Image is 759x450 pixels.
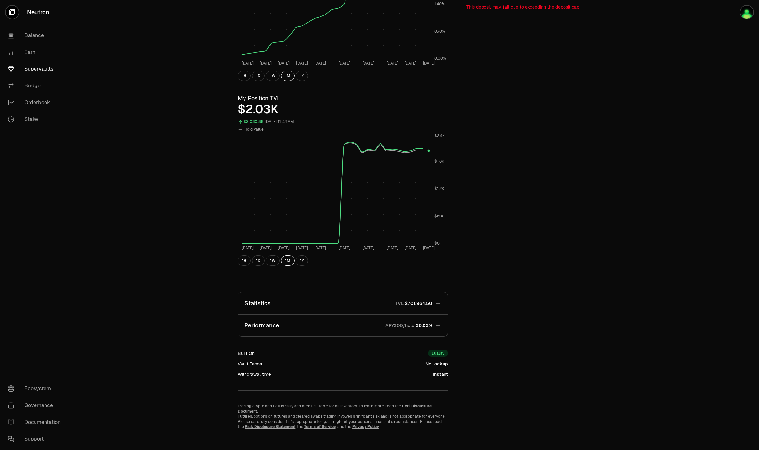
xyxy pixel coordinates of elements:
tspan: [DATE] [242,61,254,66]
a: Ecosystem [3,380,70,397]
span: $701,964.50 [405,300,432,306]
tspan: [DATE] [338,61,350,66]
tspan: [DATE] [386,245,398,251]
button: 1D [252,71,265,81]
div: $2.03K [238,103,448,116]
tspan: [DATE] [314,245,326,251]
a: Balance [3,27,70,44]
a: Bridge [3,77,70,94]
button: 1M [281,255,295,266]
a: Supervaults [3,61,70,77]
a: Orderbook [3,94,70,111]
p: Statistics [245,299,271,308]
a: Support [3,431,70,447]
div: Built On [238,350,255,356]
tspan: $2.4K [434,133,445,138]
p: Futures, options on futures and cleared swaps trading involves significant risk and is not approp... [238,414,448,429]
tspan: [DATE] [314,61,326,66]
span: 36.03% [416,322,432,329]
tspan: [DATE] [296,245,308,251]
tspan: [DATE] [260,61,272,66]
a: Earn [3,44,70,61]
img: Hot Wallet [740,6,753,19]
tspan: [DATE] [362,245,374,251]
tspan: [DATE] [423,61,434,66]
tspan: [DATE] [404,61,416,66]
a: DeFi Disclosure Document [238,404,432,414]
div: Instant [433,371,448,377]
p: This deposit may fail due to exceeding the deposit cap [461,4,585,10]
button: 1Y [296,71,308,81]
button: 1W [266,71,280,81]
div: [DATE] 11:46 AM [265,118,294,125]
p: Trading crypto and Defi is risky and aren't suitable for all investors. To learn more, read the . [238,404,448,414]
a: Stake [3,111,70,128]
button: 1H [238,71,251,81]
div: No Lockup [425,361,448,367]
button: 1M [281,71,295,81]
tspan: [DATE] [260,245,272,251]
button: PerformanceAPY30D/hold36.03% [238,315,448,336]
a: Privacy Policy [352,424,379,429]
a: Governance [3,397,70,414]
tspan: 0.00% [434,56,446,61]
span: Hold Value [244,127,264,132]
a: Documentation [3,414,70,431]
tspan: [DATE] [278,245,290,251]
tspan: $1.8K [434,159,444,164]
button: 1D [252,255,265,266]
button: 1Y [296,255,308,266]
tspan: [DATE] [242,245,254,251]
tspan: [DATE] [362,61,374,66]
button: 1H [238,255,251,266]
tspan: [DATE] [386,61,398,66]
p: TVL [395,300,404,306]
p: APY30D/hold [385,322,414,329]
tspan: [DATE] [338,245,350,251]
tspan: $600 [434,214,444,219]
tspan: [DATE] [423,245,434,251]
p: Performance [245,321,279,330]
tspan: [DATE] [278,61,290,66]
a: Terms of Service [304,424,336,429]
tspan: [DATE] [404,245,416,251]
div: Withdrawal time [238,371,271,377]
button: StatisticsTVL$701,964.50 [238,292,448,314]
h3: My Position TVL [238,94,448,103]
div: Duality [428,350,448,357]
tspan: 1.40% [434,1,445,6]
tspan: $0 [434,241,440,246]
tspan: 0.70% [434,29,445,34]
button: 1W [266,255,280,266]
tspan: $1.2K [434,186,444,191]
div: Vault Terms [238,361,262,367]
tspan: [DATE] [296,61,308,66]
a: Risk Disclosure Statement [245,424,295,429]
div: $2,030.88 [244,118,264,125]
